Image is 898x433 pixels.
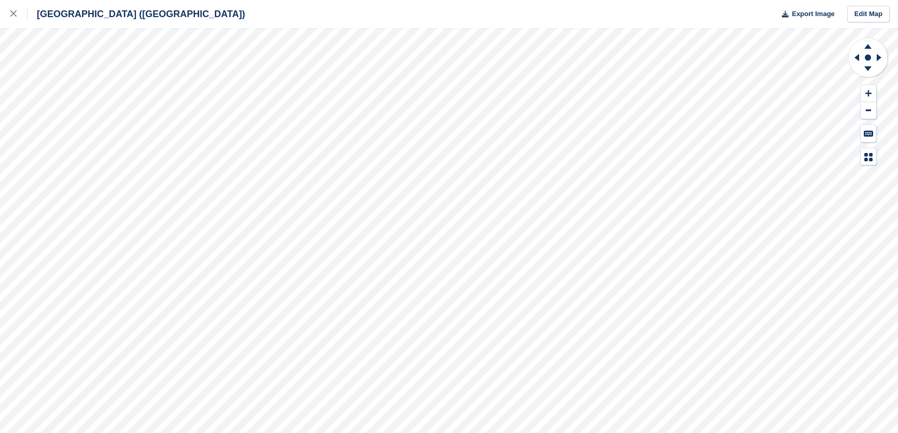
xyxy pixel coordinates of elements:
[861,125,876,142] button: Keyboard Shortcuts
[27,8,245,20] div: [GEOGRAPHIC_DATA] ([GEOGRAPHIC_DATA])
[861,102,876,119] button: Zoom Out
[861,148,876,165] button: Map Legend
[776,6,835,23] button: Export Image
[792,9,834,19] span: Export Image
[847,6,890,23] a: Edit Map
[861,85,876,102] button: Zoom In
